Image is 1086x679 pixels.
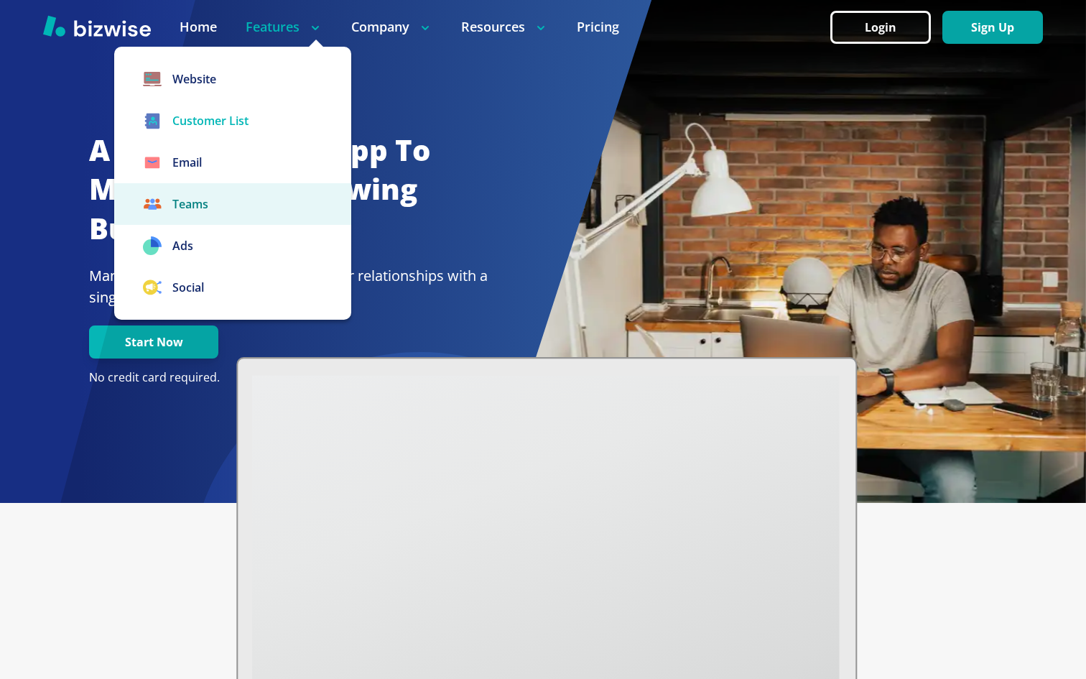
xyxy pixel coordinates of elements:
[830,11,931,44] button: Login
[114,100,351,142] a: Customer List
[577,18,619,36] a: Pricing
[89,265,488,308] p: Manage, track, and grow your customer relationships with a single easy-to-use app.
[246,18,322,36] p: Features
[942,11,1043,44] button: Sign Up
[89,131,488,248] h2: A Customer List App To Manage Your Growing Business
[114,267,351,308] a: Social
[461,18,548,36] p: Resources
[114,183,351,225] a: Teams
[89,336,218,349] a: Start Now
[89,325,218,359] button: Start Now
[351,18,432,36] p: Company
[114,225,351,267] a: Ads
[114,142,351,183] a: Email
[89,370,488,386] p: No credit card required.
[180,18,217,36] a: Home
[830,21,942,34] a: Login
[942,21,1043,34] a: Sign Up
[43,15,151,37] img: Bizwise Logo
[114,58,351,100] a: Website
